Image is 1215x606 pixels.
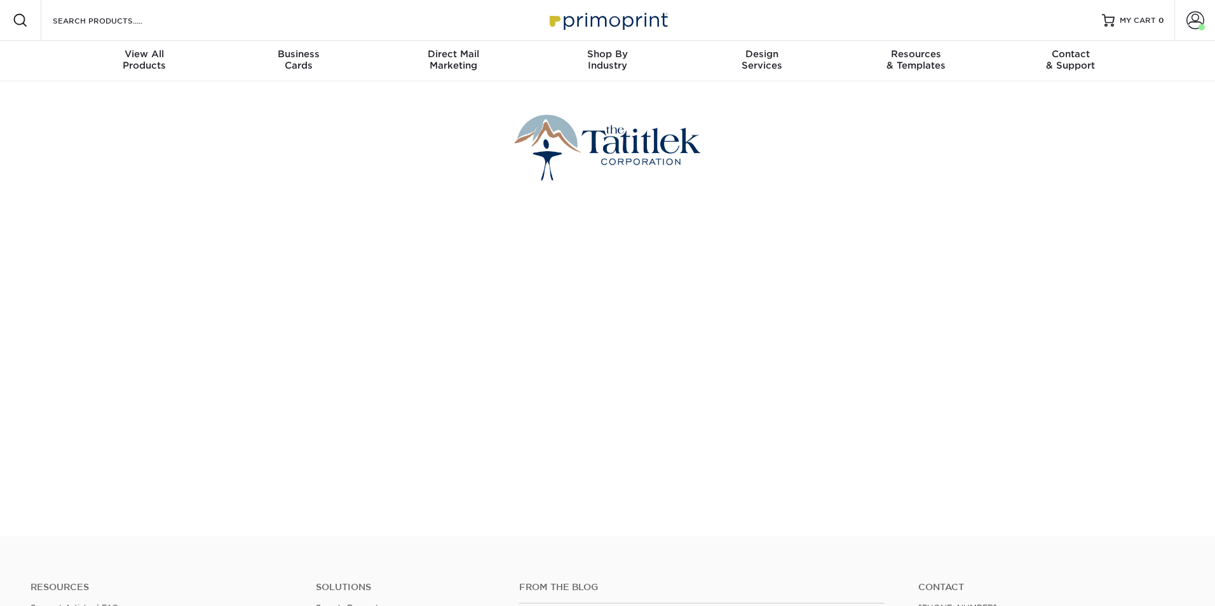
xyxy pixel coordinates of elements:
a: Direct MailMarketing [376,41,531,81]
img: Primoprint [544,6,671,34]
span: Direct Mail [376,48,531,60]
a: BusinessCards [222,41,376,81]
div: Services [684,48,839,71]
div: Marketing [376,48,531,71]
span: Design [684,48,839,60]
h4: Solutions [316,582,500,593]
div: Industry [531,48,685,71]
span: MY CART [1120,15,1156,26]
span: Resources [839,48,993,60]
a: View AllProducts [67,41,222,81]
div: Products [67,48,222,71]
img: Tatitlek Corporation [512,112,703,184]
a: Contact [918,582,1184,593]
a: Shop ByIndustry [531,41,685,81]
a: Resources& Templates [839,41,993,81]
span: Contact [993,48,1148,60]
h4: From the Blog [519,582,884,593]
span: Shop By [531,48,685,60]
a: DesignServices [684,41,839,81]
span: View All [67,48,222,60]
h4: Resources [31,582,297,593]
span: Business [222,48,376,60]
input: SEARCH PRODUCTS..... [51,13,175,28]
a: Contact& Support [993,41,1148,81]
div: Cards [222,48,376,71]
div: & Templates [839,48,993,71]
span: 0 [1158,16,1164,25]
div: & Support [993,48,1148,71]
